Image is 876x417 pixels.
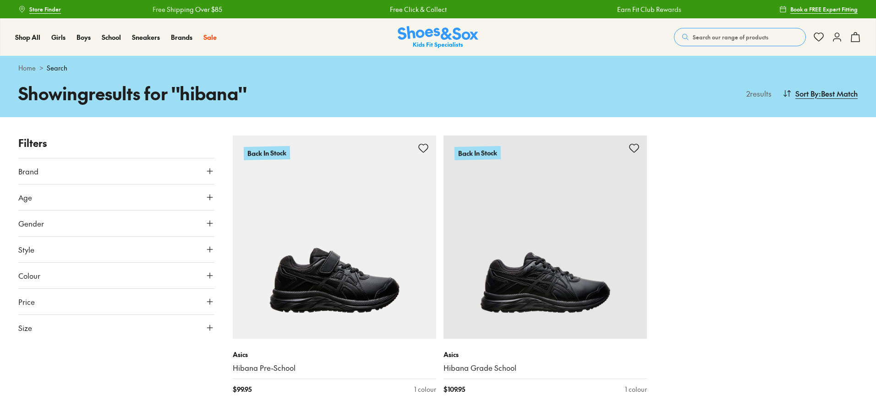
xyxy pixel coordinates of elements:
a: Shop All [15,32,40,42]
span: Size [18,322,32,333]
p: Asics [233,350,436,359]
p: Filters [18,135,214,151]
span: Price [18,296,35,307]
p: Back In Stock [454,146,501,160]
h1: Showing results for " hibana " [18,80,438,106]
button: Age [18,184,214,210]
button: Colour [18,263,214,288]
span: Store Finder [29,5,61,13]
span: Gender [18,218,44,229]
a: Home [18,63,36,73]
p: Back In Stock [244,146,290,160]
a: Shoes & Sox [398,26,478,49]
img: SNS_Logo_Responsive.svg [398,26,478,49]
button: Search our range of products [674,28,806,46]
span: $ 99.95 [233,385,252,394]
a: Girls [51,32,66,42]
a: Sale [203,32,217,42]
a: Hibana Grade School [443,363,647,373]
div: > [18,63,858,73]
a: Sneakers [132,32,160,42]
div: 1 colour [414,385,436,394]
a: Earn Fit Club Rewards [616,5,680,14]
a: Brands [171,32,192,42]
a: Boys [77,32,91,42]
button: Size [18,315,214,341]
span: Brand [18,166,38,177]
p: Asics [443,350,647,359]
a: Back In Stock [233,135,436,339]
span: : Best Match [819,88,858,99]
a: Back In Stock [443,135,647,339]
button: Brand [18,158,214,184]
a: Hibana Pre-School [233,363,436,373]
span: Colour [18,270,40,281]
span: Search our range of products [693,33,768,41]
button: Sort By:Best Match [783,83,858,103]
div: 1 colour [625,385,647,394]
a: Store Finder [18,1,61,17]
iframe: Gorgias live chat messenger [9,356,46,390]
span: Search [47,63,67,73]
span: Book a FREE Expert Fitting [790,5,858,13]
a: School [102,32,121,42]
span: $ 109.95 [443,385,465,394]
button: Style [18,237,214,262]
p: 2 results [743,88,772,99]
span: Style [18,244,34,255]
button: Price [18,289,214,314]
a: Free Click & Collect [389,5,445,14]
button: Gender [18,211,214,236]
span: Age [18,192,32,203]
a: Book a FREE Expert Fitting [779,1,858,17]
span: Sort By [795,88,819,99]
a: Free Shipping Over $85 [151,5,221,14]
